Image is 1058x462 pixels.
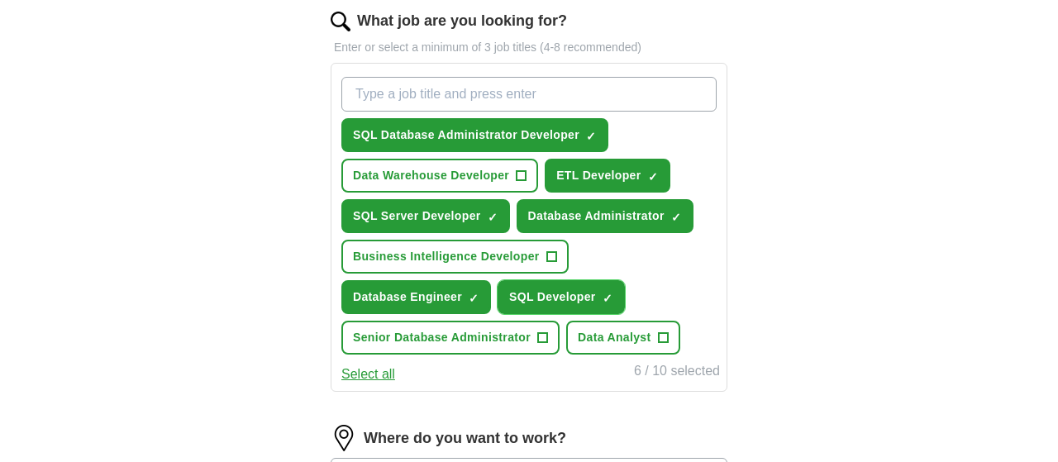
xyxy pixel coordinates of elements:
span: SQL Developer [509,288,596,306]
span: Database Engineer [353,288,462,306]
button: Data Analyst [566,321,680,355]
span: Business Intelligence Developer [353,248,540,265]
img: location.png [331,425,357,451]
span: SQL Database Administrator Developer [353,126,579,144]
button: Data Warehouse Developer [341,159,538,193]
span: Senior Database Administrator [353,329,531,346]
span: ✓ [603,292,612,305]
button: ETL Developer✓ [545,159,670,193]
button: SQL Server Developer✓ [341,199,510,233]
p: Enter or select a minimum of 3 job titles (4-8 recommended) [331,39,727,56]
span: Data Warehouse Developer [353,167,509,184]
button: Database Administrator✓ [517,199,693,233]
span: ETL Developer [556,167,641,184]
span: ✓ [648,170,658,183]
span: ✓ [586,130,596,143]
span: Database Administrator [528,207,665,225]
span: Data Analyst [578,329,651,346]
button: Select all [341,364,395,384]
span: ✓ [488,211,498,224]
button: Database Engineer✓ [341,280,491,314]
span: SQL Server Developer [353,207,481,225]
img: search.png [331,12,350,31]
button: SQL Database Administrator Developer✓ [341,118,608,152]
label: What job are you looking for? [357,10,567,32]
button: Business Intelligence Developer [341,240,569,274]
input: Type a job title and press enter [341,77,717,112]
label: Where do you want to work? [364,427,566,450]
div: 6 / 10 selected [634,361,720,384]
span: ✓ [671,211,681,224]
button: Senior Database Administrator [341,321,560,355]
button: SQL Developer✓ [498,280,625,314]
span: ✓ [469,292,479,305]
